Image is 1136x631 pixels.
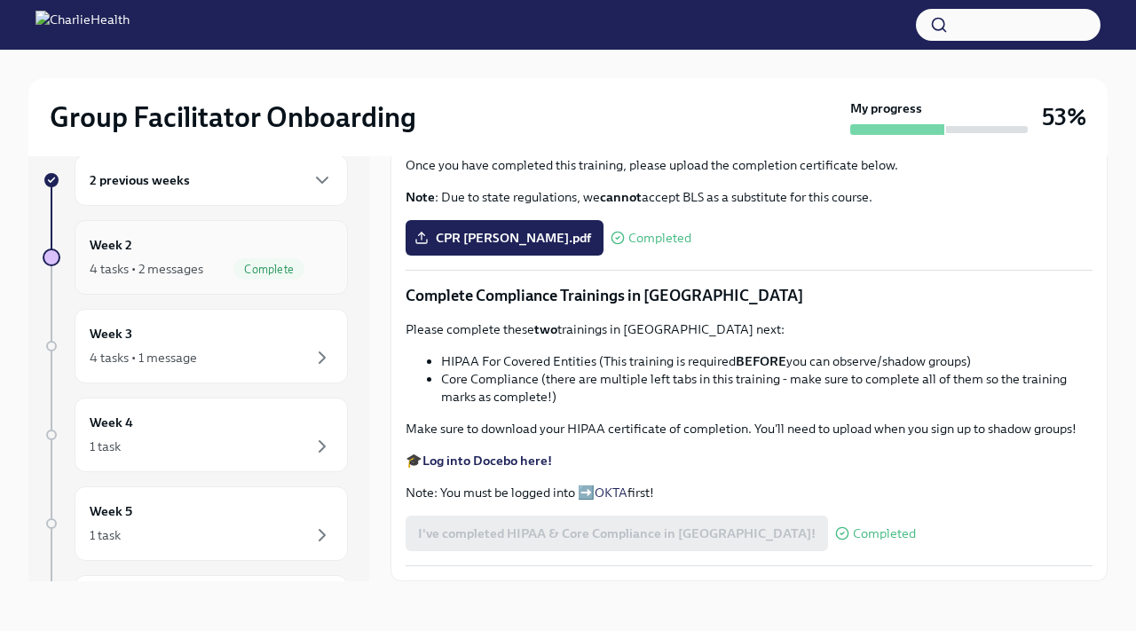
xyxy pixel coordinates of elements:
[50,99,416,135] h2: Group Facilitator Onboarding
[406,156,1093,174] p: Once you have completed this training, please upload the completion certificate below.
[406,285,1093,306] p: Complete Compliance Trainings in [GEOGRAPHIC_DATA]
[406,320,1093,338] p: Please complete these trainings in [GEOGRAPHIC_DATA] next:
[406,220,603,256] label: CPR [PERSON_NAME].pdf
[600,189,642,205] strong: cannot
[441,370,1093,406] li: Core Compliance (there are multiple left tabs in this training - make sure to complete all of the...
[90,235,132,255] h6: Week 2
[595,485,627,501] a: OKTA
[406,420,1093,438] p: Make sure to download your HIPAA certificate of completion. You'll need to upload when you sign u...
[853,527,916,540] span: Completed
[406,484,1093,501] p: Note: You must be logged into ➡️ first!
[406,452,1093,469] p: 🎓
[90,260,203,278] div: 4 tasks • 2 messages
[43,309,348,383] a: Week 34 tasks • 1 message
[90,349,197,367] div: 4 tasks • 1 message
[35,11,130,39] img: CharlieHealth
[90,501,132,521] h6: Week 5
[850,99,922,117] strong: My progress
[233,263,304,276] span: Complete
[441,352,1093,370] li: HIPAA For Covered Entities (This training is required you can observe/shadow groups)
[534,321,557,337] strong: two
[736,353,786,369] strong: BEFORE
[43,398,348,472] a: Week 41 task
[90,324,132,343] h6: Week 3
[75,154,348,206] div: 2 previous weeks
[90,170,190,190] h6: 2 previous weeks
[90,438,121,455] div: 1 task
[628,232,691,245] span: Completed
[422,453,552,469] a: Log into Docebo here!
[406,188,1093,206] p: : Due to state regulations, we accept BLS as a substitute for this course.
[418,229,591,247] span: CPR [PERSON_NAME].pdf
[43,486,348,561] a: Week 51 task
[90,526,121,544] div: 1 task
[43,220,348,295] a: Week 24 tasks • 2 messagesComplete
[90,413,133,432] h6: Week 4
[1042,101,1086,133] h3: 53%
[406,189,435,205] strong: Note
